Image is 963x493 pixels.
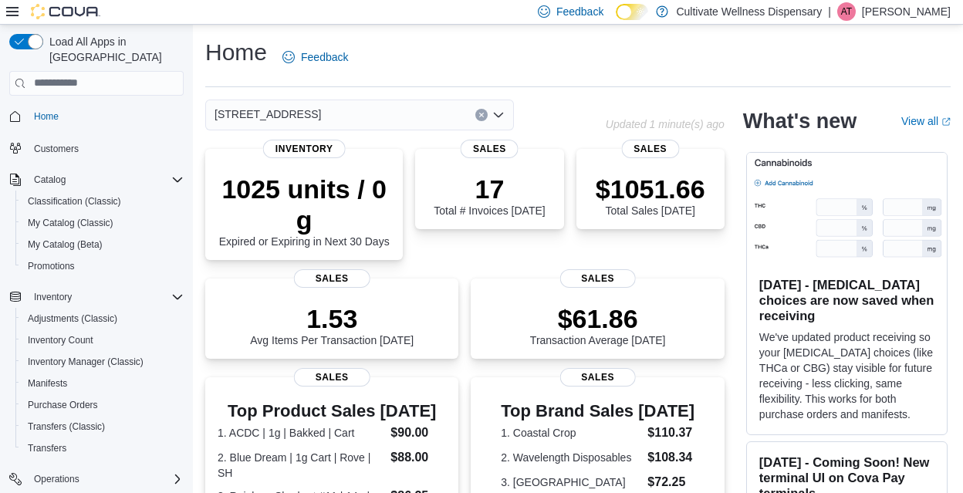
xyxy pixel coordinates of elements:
[15,351,190,373] button: Inventory Manager (Classic)
[15,308,190,329] button: Adjustments (Classic)
[22,309,184,328] span: Adjustments (Classic)
[841,2,852,21] span: AT
[475,109,488,121] button: Clear input
[390,448,446,467] dd: $88.00
[22,309,123,328] a: Adjustments (Classic)
[22,257,184,275] span: Promotions
[301,49,348,65] span: Feedback
[218,425,384,441] dt: 1. ACDC | 1g | Bakked | Cart
[22,417,111,436] a: Transfers (Classic)
[28,288,184,306] span: Inventory
[22,192,127,211] a: Classification (Classic)
[501,474,641,490] dt: 3. [GEOGRAPHIC_DATA]
[28,356,144,368] span: Inventory Manager (Classic)
[901,115,951,127] a: View allExternal link
[15,437,190,459] button: Transfers
[28,106,184,126] span: Home
[218,402,446,420] h3: Top Product Sales [DATE]
[22,396,104,414] a: Purchase Orders
[15,255,190,277] button: Promotions
[22,374,73,393] a: Manifests
[215,105,321,123] span: [STREET_ADDRESS]
[22,235,109,254] a: My Catalog (Beta)
[530,303,666,346] div: Transaction Average [DATE]
[559,269,636,288] span: Sales
[28,470,184,488] span: Operations
[34,473,79,485] span: Operations
[434,174,545,217] div: Total # Invoices [DATE]
[15,329,190,351] button: Inventory Count
[22,331,184,349] span: Inventory Count
[616,4,648,20] input: Dark Mode
[461,140,519,158] span: Sales
[28,140,85,158] a: Customers
[294,269,370,288] span: Sales
[676,2,822,21] p: Cultivate Wellness Dispensary
[28,171,184,189] span: Catalog
[28,312,117,325] span: Adjustments (Classic)
[22,439,184,458] span: Transfers
[15,373,190,394] button: Manifests
[559,368,636,387] span: Sales
[616,20,617,21] span: Dark Mode
[28,260,75,272] span: Promotions
[530,303,666,334] p: $61.86
[647,448,694,467] dd: $108.34
[276,42,354,73] a: Feedback
[28,334,93,346] span: Inventory Count
[28,420,105,433] span: Transfers (Classic)
[34,174,66,186] span: Catalog
[647,473,694,491] dd: $72.25
[22,374,184,393] span: Manifests
[501,450,641,465] dt: 2. Wavelength Disposables
[22,214,120,232] a: My Catalog (Classic)
[501,425,641,441] dt: 1. Coastal Crop
[22,257,81,275] a: Promotions
[28,399,98,411] span: Purchase Orders
[34,143,79,155] span: Customers
[3,105,190,127] button: Home
[28,288,78,306] button: Inventory
[15,212,190,234] button: My Catalog (Classic)
[250,303,414,334] p: 1.53
[28,377,67,390] span: Manifests
[218,174,390,248] div: Expired or Expiring in Next 30 Days
[205,37,267,68] h1: Home
[28,171,72,189] button: Catalog
[22,192,184,211] span: Classification (Classic)
[28,442,66,454] span: Transfers
[22,214,184,232] span: My Catalog (Classic)
[596,174,705,204] p: $1051.66
[3,137,190,159] button: Customers
[941,117,951,127] svg: External link
[22,439,73,458] a: Transfers
[3,468,190,490] button: Operations
[501,402,694,420] h3: Top Brand Sales [DATE]
[828,2,831,21] p: |
[759,277,934,323] h3: [DATE] - [MEDICAL_DATA] choices are now saved when receiving
[596,174,705,217] div: Total Sales [DATE]
[263,140,346,158] span: Inventory
[218,450,384,481] dt: 2. Blue Dream | 1g Cart | Rove | SH
[22,353,184,371] span: Inventory Manager (Classic)
[294,368,370,387] span: Sales
[15,394,190,416] button: Purchase Orders
[22,235,184,254] span: My Catalog (Beta)
[15,416,190,437] button: Transfers (Classic)
[434,174,545,204] p: 17
[759,329,934,422] p: We've updated product receiving so your [MEDICAL_DATA] choices (like THCa or CBG) stay visible fo...
[28,470,86,488] button: Operations
[3,286,190,308] button: Inventory
[743,109,857,133] h2: What's new
[556,4,603,19] span: Feedback
[3,169,190,191] button: Catalog
[22,353,150,371] a: Inventory Manager (Classic)
[621,140,679,158] span: Sales
[218,174,390,235] p: 1025 units / 0 g
[22,396,184,414] span: Purchase Orders
[34,291,72,303] span: Inventory
[647,424,694,442] dd: $110.37
[22,331,100,349] a: Inventory Count
[606,118,725,130] p: Updated 1 minute(s) ago
[28,217,113,229] span: My Catalog (Classic)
